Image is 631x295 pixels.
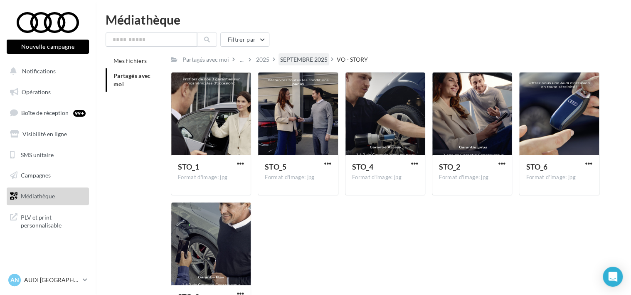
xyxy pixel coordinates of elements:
span: STO_5 [265,162,286,171]
p: AUDI [GEOGRAPHIC_DATA] [24,276,79,284]
div: Format d'image: jpg [178,174,244,181]
div: Partagés avec moi [182,55,229,64]
div: 99+ [73,110,86,117]
a: AN AUDI [GEOGRAPHIC_DATA] [7,272,89,288]
span: Notifications [22,67,56,75]
a: SMS unitaire [5,146,91,164]
span: Opérations [22,88,51,95]
div: SEPTEMBRE 2025 [280,55,328,64]
span: Campagnes [21,172,51,179]
div: Format d'image: jpg [352,174,418,181]
div: Format d'image: jpg [526,174,592,181]
div: Open Intercom Messenger [603,267,623,287]
div: Format d'image: jpg [439,174,505,181]
span: STO_6 [526,162,547,171]
span: Mes fichiers [113,57,147,64]
span: AN [10,276,19,284]
a: Boîte de réception99+ [5,104,91,122]
div: VO - STORY [337,55,368,64]
button: Filtrer par [220,32,269,47]
span: SMS unitaire [21,151,54,158]
button: Nouvelle campagne [7,40,89,54]
a: Opérations [5,83,91,101]
span: PLV et print personnalisable [21,212,86,230]
span: STO_1 [178,162,199,171]
div: ... [238,54,245,65]
span: Partagés avec moi [113,72,151,87]
span: Médiathèque [21,192,55,200]
span: Boîte de réception [21,109,69,116]
a: PLV et print personnalisable [5,208,91,233]
div: 2025 [256,55,269,64]
button: Notifications [5,62,87,80]
span: STO_2 [439,162,460,171]
span: Visibilité en ligne [22,130,67,137]
span: STO_4 [352,162,373,171]
a: Visibilité en ligne [5,125,91,143]
a: Campagnes [5,167,91,184]
a: Médiathèque [5,187,91,205]
div: Médiathèque [106,13,621,26]
div: Format d'image: jpg [265,174,331,181]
